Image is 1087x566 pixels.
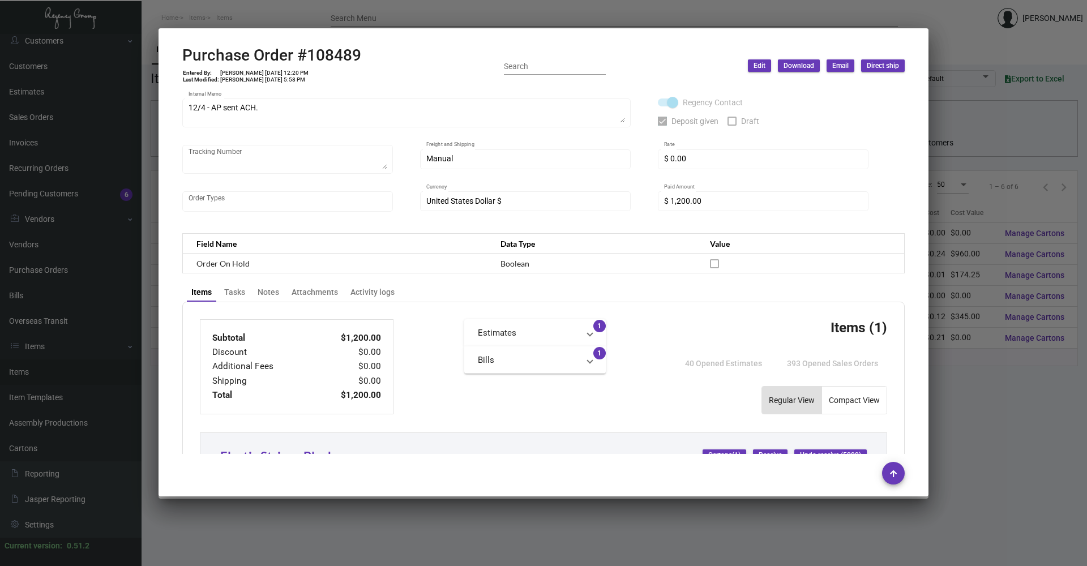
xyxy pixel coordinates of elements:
td: [PERSON_NAME] [DATE] 5:58 PM [220,76,309,83]
th: Data Type [489,234,699,254]
td: Subtotal [212,331,314,345]
mat-expansion-panel-header: Estimates [464,319,606,346]
button: 40 Opened Estimates [676,353,771,374]
button: Regular View [762,387,821,414]
button: 393 Opened Sales Orders [778,353,887,374]
th: Value [699,234,904,254]
div: Tasks [224,286,245,298]
span: Regency Contact [683,96,743,109]
mat-expansion-panel-header: Bills [464,346,606,374]
a: Elastic String - Black [220,449,335,464]
th: Field Name [183,234,490,254]
td: Additional Fees [212,359,314,374]
span: Download [784,61,814,71]
span: Deposit given [671,114,718,128]
td: Entered By: [182,70,220,76]
span: 40 Opened Estimates [685,359,762,368]
button: Cartons(1) [703,449,746,462]
span: Undo receive (5000) [800,451,861,460]
td: Total [212,388,314,402]
span: Boolean [500,259,529,268]
button: Undo receive (5000) [794,449,867,462]
span: Draft [741,114,759,128]
div: Current version: [5,540,62,552]
button: Email [827,59,854,72]
span: Cartons [708,451,741,460]
td: $1,200.00 [314,331,382,345]
h2: Purchase Order #108489 [182,46,361,65]
span: Direct ship [867,61,899,71]
button: Download [778,59,820,72]
span: 393 Opened Sales Orders [787,359,878,368]
h3: Items (1) [831,319,887,336]
button: Compact View [822,387,887,414]
button: Receive [753,449,788,462]
span: Edit [754,61,765,71]
td: $1,200.00 [314,388,382,402]
div: Items [191,286,212,298]
div: Attachments [292,286,338,298]
span: (1) [732,452,741,460]
td: $0.00 [314,345,382,359]
button: Edit [748,59,771,72]
div: Activity logs [350,286,395,298]
td: $0.00 [314,374,382,388]
span: Manual [426,154,453,163]
td: [PERSON_NAME] [DATE] 12:20 PM [220,70,309,76]
div: Notes [258,286,279,298]
span: Order On Hold [196,259,250,268]
span: Receive [759,451,782,460]
td: Discount [212,345,314,359]
mat-panel-title: Bills [478,354,579,367]
td: Shipping [212,374,314,388]
td: $0.00 [314,359,382,374]
div: 0.51.2 [67,540,89,552]
mat-panel-title: Estimates [478,327,579,340]
td: Last Modified: [182,76,220,83]
span: Email [832,61,849,71]
button: Direct ship [861,59,905,72]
